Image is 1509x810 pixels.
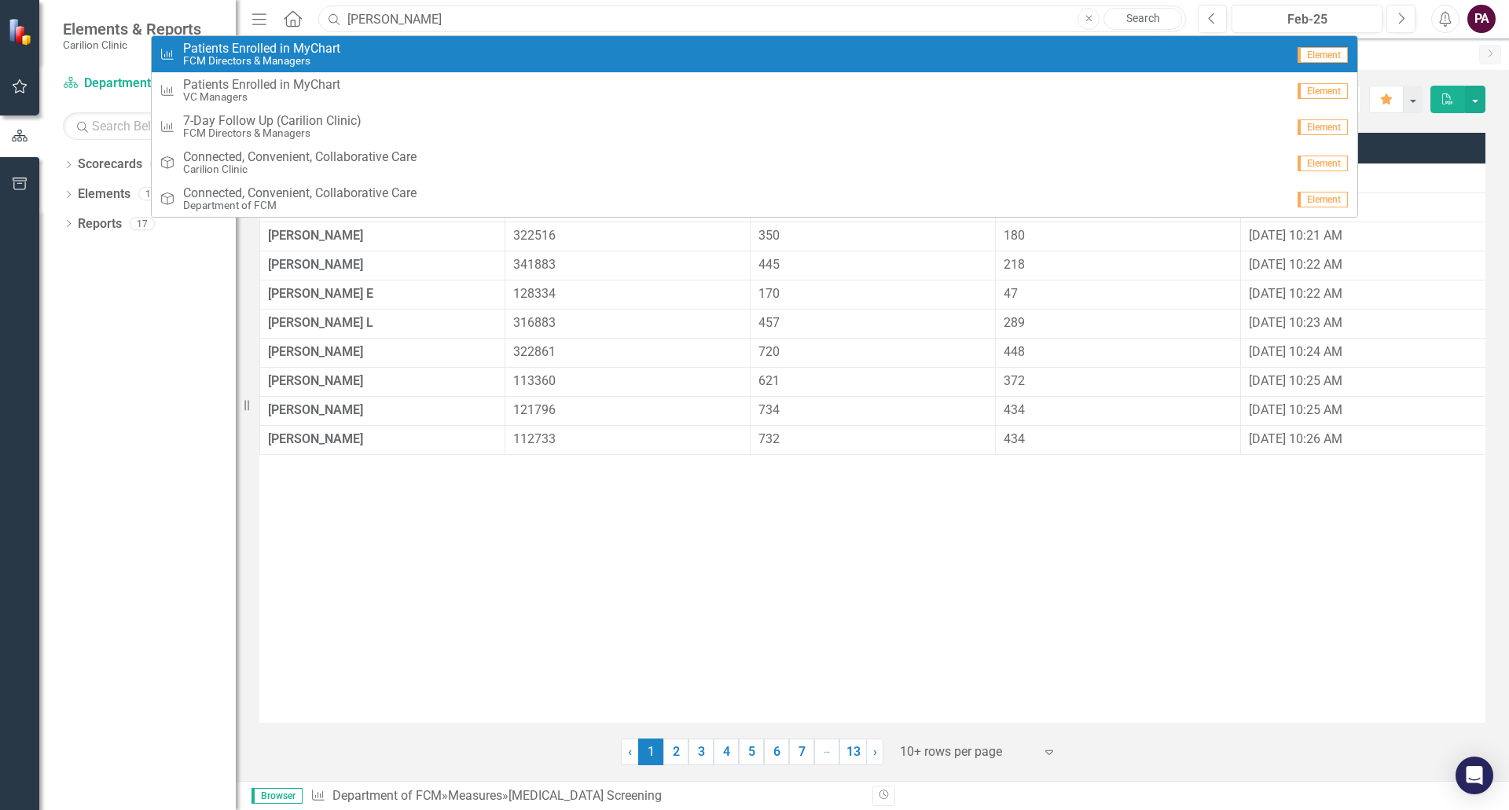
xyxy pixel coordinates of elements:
[183,127,362,139] small: FCM Directors & Managers
[63,38,201,51] small: Carilion Clinic
[8,18,35,46] img: ClearPoint Strategy
[513,315,556,330] span: 316883
[1004,315,1025,330] span: 289
[183,78,340,92] span: Patients Enrolled in MyChart
[183,186,417,200] span: Connected, Convenient, Collaborative Care
[183,55,340,67] small: FCM Directors & Managers
[758,431,780,446] span: 732
[513,257,556,272] span: 341883
[758,286,780,301] span: 170
[1249,198,1478,216] div: [DATE] 10:20 AM
[63,20,201,38] span: Elements & Reports
[1232,5,1382,33] button: Feb-25
[63,112,220,140] input: Search Below...
[628,744,632,759] span: ‹
[1249,256,1478,274] div: [DATE] 10:22 AM
[78,185,130,203] a: Elements
[789,739,814,765] a: 7
[1249,285,1478,303] div: [DATE] 10:22 AM
[251,788,303,804] span: Browser
[130,217,155,230] div: 17
[1249,431,1478,449] div: [DATE] 10:26 AM
[1298,192,1348,207] span: Element
[1004,373,1025,388] span: 372
[1456,757,1493,794] div: Open Intercom Messenger
[1237,10,1377,29] div: Feb-25
[183,163,417,175] small: Carilion Clinic
[758,315,780,330] span: 457
[448,788,502,803] a: Measures
[509,788,662,803] div: [MEDICAL_DATA] Screening
[1004,344,1025,359] span: 448
[1004,402,1025,417] span: 434
[1004,228,1025,243] span: 180
[663,739,688,765] a: 2
[1298,47,1348,63] span: Element
[183,91,340,103] small: VC Managers
[1249,227,1478,245] div: [DATE] 10:21 AM
[758,257,780,272] span: 445
[1249,343,1478,361] div: [DATE] 10:24 AM
[873,744,877,759] span: ›
[1249,372,1478,390] div: [DATE] 10:25 AM
[268,402,363,417] span: [PERSON_NAME]
[638,739,663,765] span: 1
[78,215,122,233] a: Reports
[1249,401,1478,420] div: [DATE] 10:25 AM
[1467,5,1496,33] button: PA
[138,188,163,201] div: 19
[758,402,780,417] span: 734
[1298,156,1348,171] span: Element
[839,739,867,765] a: 13
[758,228,780,243] span: 350
[268,286,373,301] span: [PERSON_NAME] E
[1249,169,1478,187] div: [DATE] 10:20 AM
[1298,119,1348,135] span: Element
[1249,314,1478,332] div: [DATE] 10:23 AM
[183,114,362,128] span: 7-Day Follow Up (Carilion Clinic)
[310,787,861,805] div: » »
[513,431,556,446] span: 112733
[63,75,220,93] a: Department of FCM
[513,286,556,301] span: 128334
[268,228,363,243] span: [PERSON_NAME]
[739,739,764,765] a: 5
[513,344,556,359] span: 322861
[1004,257,1025,272] span: 218
[183,200,417,211] small: Department of FCM
[78,156,142,174] a: Scorecards
[1004,431,1025,446] span: 434
[268,431,363,446] span: [PERSON_NAME]
[764,739,789,765] a: 6
[332,788,442,803] a: Department of FCM
[758,344,780,359] span: 720
[513,402,556,417] span: 121796
[318,5,1186,33] input: Search ClearPoint...
[152,36,1357,72] a: Patients Enrolled in MyChartFCM Directors & ManagersElement
[714,739,739,765] a: 4
[183,42,340,56] span: Patients Enrolled in MyChart
[688,739,714,765] a: 3
[152,145,1357,181] a: Connected, Convenient, Collaborative CareCarilion ClinicElement
[152,181,1357,217] a: Connected, Convenient, Collaborative CareDepartment of FCMElement
[183,150,417,164] span: Connected, Convenient, Collaborative Care
[152,108,1357,145] a: 7-Day Follow Up (Carilion Clinic)FCM Directors & ManagersElement
[1004,286,1018,301] span: 47
[758,373,780,388] span: 621
[1298,83,1348,99] span: Element
[268,257,363,272] span: [PERSON_NAME]
[268,315,373,330] span: [PERSON_NAME] L
[513,228,556,243] span: 322516
[152,72,1357,108] a: Patients Enrolled in MyChartVC ManagersElement
[1103,8,1182,30] a: Search
[268,373,363,388] span: [PERSON_NAME]
[513,373,556,388] span: 113360
[268,344,363,359] span: [PERSON_NAME]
